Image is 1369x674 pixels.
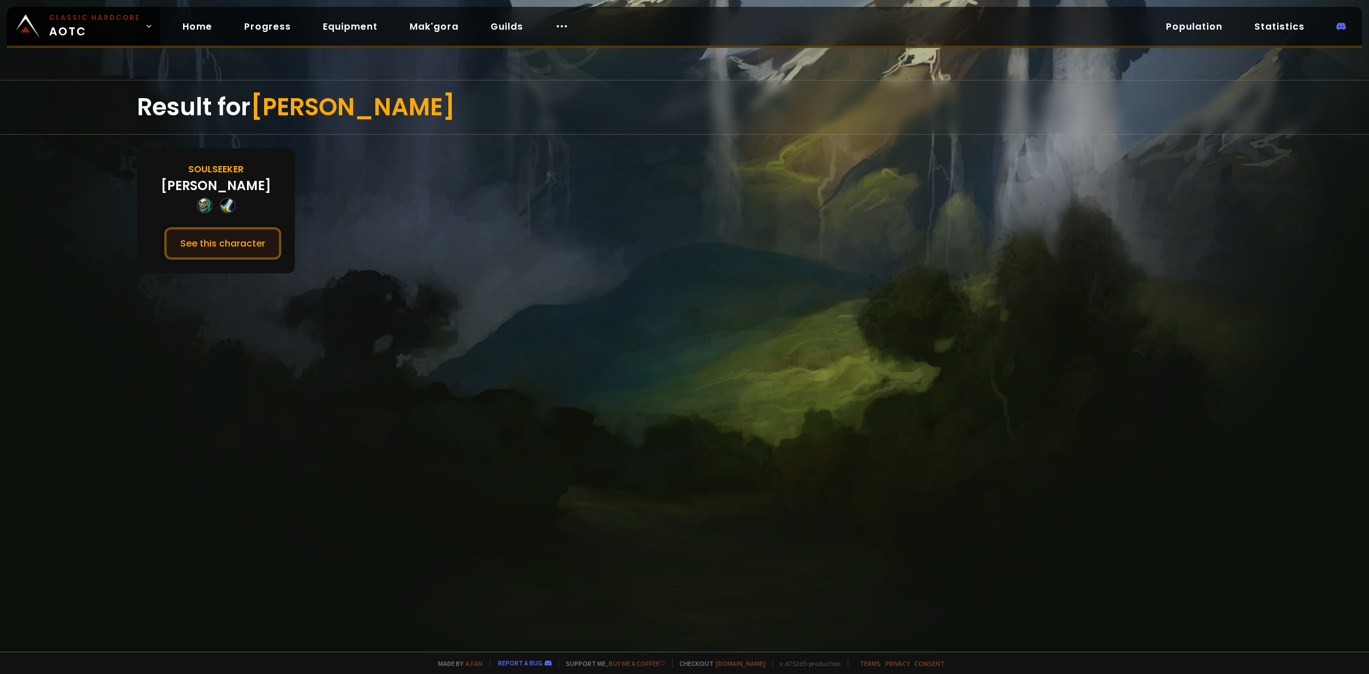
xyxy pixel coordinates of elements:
[173,15,221,38] a: Home
[481,15,532,38] a: Guilds
[885,659,910,668] a: Privacy
[672,659,765,668] span: Checkout
[188,162,244,176] div: Soulseeker
[772,659,841,668] span: v. d752d5 - production
[431,659,483,668] span: Made by
[235,15,300,38] a: Progress
[609,659,665,668] a: Buy me a coffee
[164,227,281,260] button: See this character
[860,659,881,668] a: Terms
[558,659,665,668] span: Support me,
[49,13,140,23] small: Classic Hardcore
[161,176,271,195] div: [PERSON_NAME]
[137,80,1232,134] div: Result for
[1245,15,1314,38] a: Statistics
[7,7,160,46] a: Classic HardcoreAOTC
[49,13,140,40] span: AOTC
[250,90,455,124] span: [PERSON_NAME]
[498,659,542,667] a: Report a bug
[1157,15,1232,38] a: Population
[465,659,483,668] a: a fan
[314,15,387,38] a: Equipment
[716,659,765,668] a: [DOMAIN_NAME]
[400,15,468,38] a: Mak'gora
[914,659,945,668] a: Consent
